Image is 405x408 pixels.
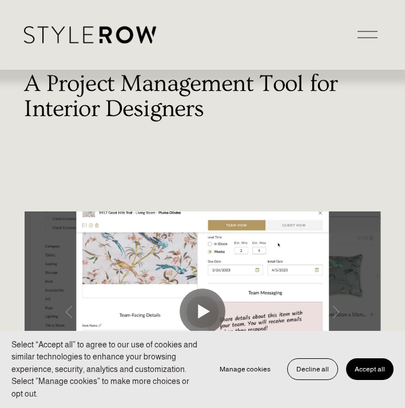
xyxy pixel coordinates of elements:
[296,365,329,373] span: Decline all
[24,71,380,122] h1: A Project Management Tool for Interior Designers
[346,358,394,380] button: Accept all
[24,26,156,43] img: StyleRow
[211,358,279,380] button: Manage cookies
[11,339,200,400] p: Select “Accept all” to agree to our use of cookies and similar technologies to enhance your brows...
[355,365,385,373] span: Accept all
[180,289,225,334] button: Play
[287,358,338,380] button: Decline all
[220,365,271,373] span: Manage cookies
